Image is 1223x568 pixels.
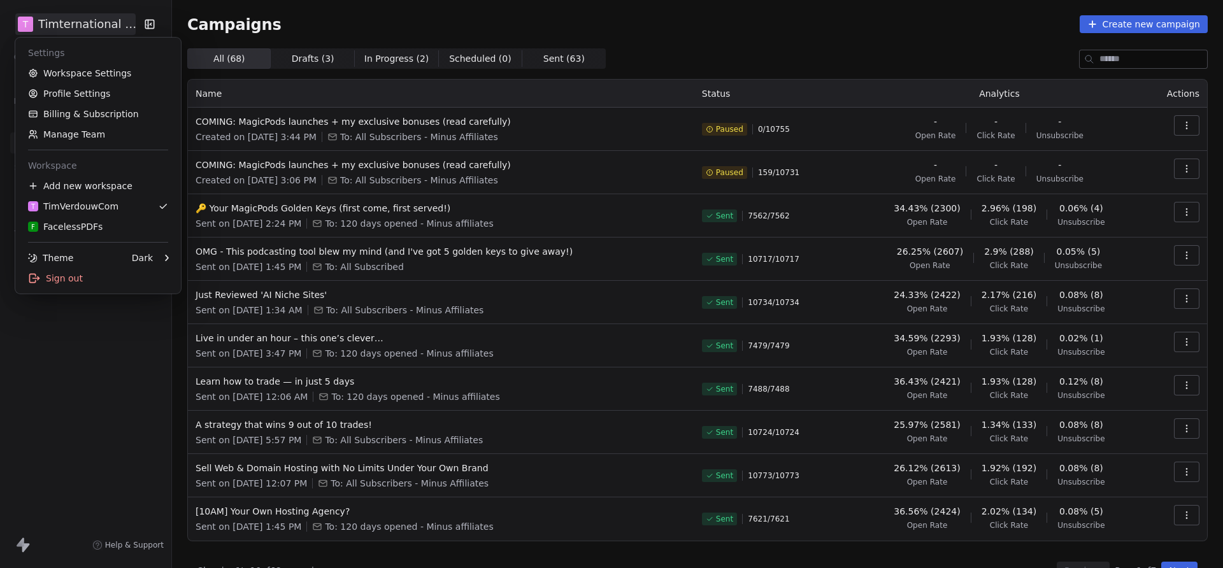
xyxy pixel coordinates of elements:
div: Add new workspace [20,176,176,196]
a: Profile Settings [20,83,176,104]
div: TimVerdouwCom [28,200,118,213]
div: Workspace [20,155,176,176]
div: FacelessPDFs [28,220,103,233]
div: Dark [132,252,153,264]
span: F [31,222,35,232]
a: Billing & Subscription [20,104,176,124]
div: Theme [28,252,73,264]
div: Settings [20,43,176,63]
a: Workspace Settings [20,63,176,83]
div: Sign out [20,268,176,288]
span: T [31,202,35,211]
a: Manage Team [20,124,176,145]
